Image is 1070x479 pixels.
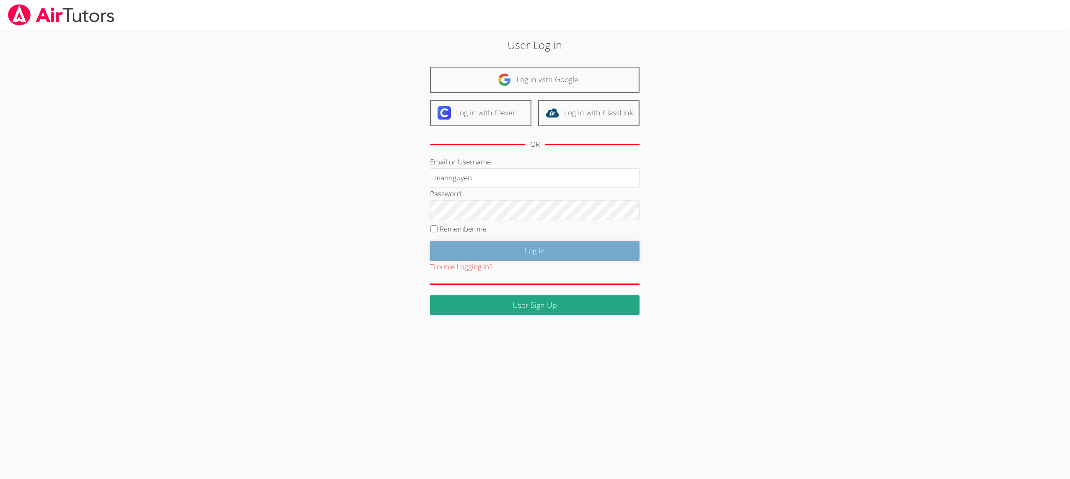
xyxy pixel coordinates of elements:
label: Remember me [440,224,487,234]
a: Log in with ClassLink [538,100,640,126]
div: OR [530,138,540,151]
h2: User Log in [246,37,824,53]
label: Email or Username [430,157,491,167]
img: classlink-logo-d6bb404cc1216ec64c9a2012d9dc4662098be43eaf13dc465df04b49fa7ab582.svg [546,106,559,120]
img: clever-logo-6eab21bc6e7a338710f1a6ff85c0baf02591cd810cc4098c63d3a4b26e2feb20.svg [438,106,451,120]
input: Log in [430,241,640,261]
img: airtutors_banner-c4298cdbf04f3fff15de1276eac7730deb9818008684d7c2e4769d2f7ddbe033.png [7,4,115,26]
button: Trouble Logging In? [430,261,492,273]
a: User Sign Up [430,295,640,315]
img: google-logo-50288ca7cdecda66e5e0955fdab243c47b7ad437acaf1139b6f446037453330a.svg [498,73,511,86]
label: Password [430,189,461,198]
a: Log in with Google [430,67,640,93]
a: Log in with Clever [430,100,531,126]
